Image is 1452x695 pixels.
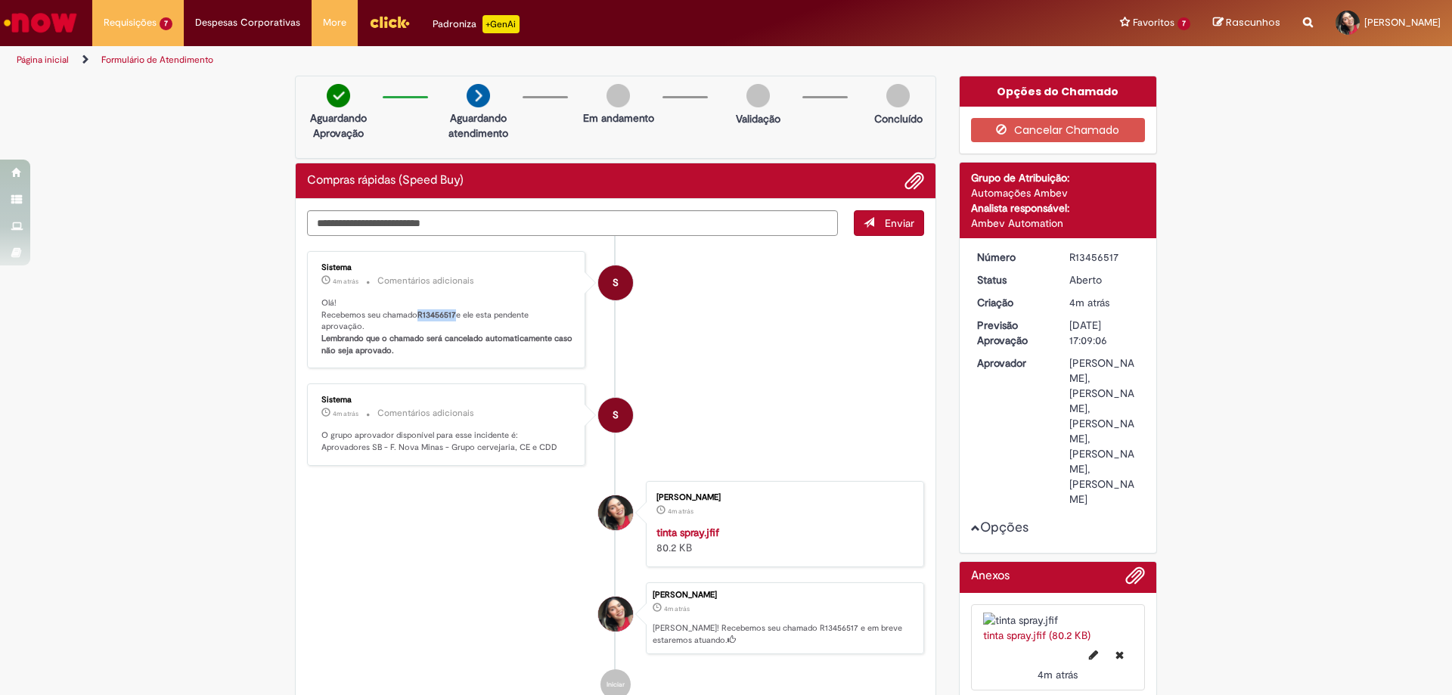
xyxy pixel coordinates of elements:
[377,275,474,287] small: Comentários adicionais
[1226,15,1280,29] span: Rascunhos
[886,84,910,107] img: img-circle-grey.png
[307,582,924,655] li: Ana Carolina De Souza Lopes
[1125,566,1145,593] button: Adicionar anexos
[971,185,1146,200] div: Automações Ambev
[598,398,633,433] div: System
[966,295,1059,310] dt: Criação
[377,407,474,420] small: Comentários adicionais
[323,15,346,30] span: More
[966,318,1059,348] dt: Previsão Aprovação
[442,110,515,141] p: Aguardando atendimento
[966,250,1059,265] dt: Número
[482,15,520,33] p: +GenAi
[1038,668,1078,681] time: 28/08/2025 10:08:56
[307,210,838,236] textarea: Digite sua mensagem aqui...
[656,525,908,555] div: 80.2 KB
[874,111,923,126] p: Concluído
[653,622,916,646] p: [PERSON_NAME]! Recebemos seu chamado R13456517 e em breve estaremos atuando.
[333,277,358,286] span: 4m atrás
[971,569,1010,583] h2: Anexos
[746,84,770,107] img: img-circle-grey.png
[104,15,157,30] span: Requisições
[983,628,1091,642] a: tinta spray.jfif (80.2 KB)
[598,265,633,300] div: System
[1069,272,1140,287] div: Aberto
[966,272,1059,287] dt: Status
[736,111,780,126] p: Validação
[327,84,350,107] img: check-circle-green.png
[971,216,1146,231] div: Ambev Automation
[656,493,908,502] div: [PERSON_NAME]
[1133,15,1174,30] span: Favoritos
[598,495,633,530] div: Ana Carolina De Souza Lopes
[1364,16,1441,29] span: [PERSON_NAME]
[302,110,375,141] p: Aguardando Aprovação
[960,76,1157,107] div: Opções do Chamado
[971,118,1146,142] button: Cancelar Chamado
[1069,318,1140,348] div: [DATE] 17:09:06
[417,309,456,321] b: R13456517
[656,526,719,539] a: tinta spray.jfif
[1038,668,1078,681] span: 4m atrás
[433,15,520,33] div: Padroniza
[668,507,693,516] time: 28/08/2025 10:08:56
[1069,296,1109,309] time: 28/08/2025 10:09:06
[2,8,79,38] img: ServiceNow
[598,597,633,631] div: Ana Carolina De Souza Lopes
[1069,296,1109,309] span: 4m atrás
[1069,355,1140,507] div: [PERSON_NAME], [PERSON_NAME], [PERSON_NAME], [PERSON_NAME], [PERSON_NAME]
[1213,16,1280,30] a: Rascunhos
[321,396,573,405] div: Sistema
[369,11,410,33] img: click_logo_yellow_360x200.png
[983,613,1134,628] img: tinta spray.jfif
[653,591,916,600] div: [PERSON_NAME]
[607,84,630,107] img: img-circle-grey.png
[966,355,1059,371] dt: Aprovador
[885,216,914,230] span: Enviar
[1080,643,1107,667] button: Editar nome de arquivo tinta spray.jfif
[971,200,1146,216] div: Analista responsável:
[333,409,358,418] span: 4m atrás
[321,333,575,356] b: Lembrando que o chamado será cancelado automaticamente caso não seja aprovado.
[854,210,924,236] button: Enviar
[333,277,358,286] time: 28/08/2025 10:09:19
[160,17,172,30] span: 7
[971,170,1146,185] div: Grupo de Atribuição:
[17,54,69,66] a: Página inicial
[613,265,619,301] span: S
[467,84,490,107] img: arrow-next.png
[11,46,957,74] ul: Trilhas de página
[1069,295,1140,310] div: 28/08/2025 10:09:06
[613,397,619,433] span: S
[101,54,213,66] a: Formulário de Atendimento
[333,409,358,418] time: 28/08/2025 10:09:17
[583,110,654,126] p: Em andamento
[664,604,690,613] time: 28/08/2025 10:09:06
[321,263,573,272] div: Sistema
[321,430,573,453] p: O grupo aprovador disponível para esse incidente é: Aprovadores SB - F. Nova Minas - Grupo cervej...
[1177,17,1190,30] span: 7
[1069,250,1140,265] div: R13456517
[195,15,300,30] span: Despesas Corporativas
[904,171,924,191] button: Adicionar anexos
[664,604,690,613] span: 4m atrás
[1106,643,1133,667] button: Excluir tinta spray.jfif
[307,174,464,188] h2: Compras rápidas (Speed Buy) Histórico de tíquete
[321,297,573,357] p: Olá! Recebemos seu chamado e ele esta pendente aprovação.
[668,507,693,516] span: 4m atrás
